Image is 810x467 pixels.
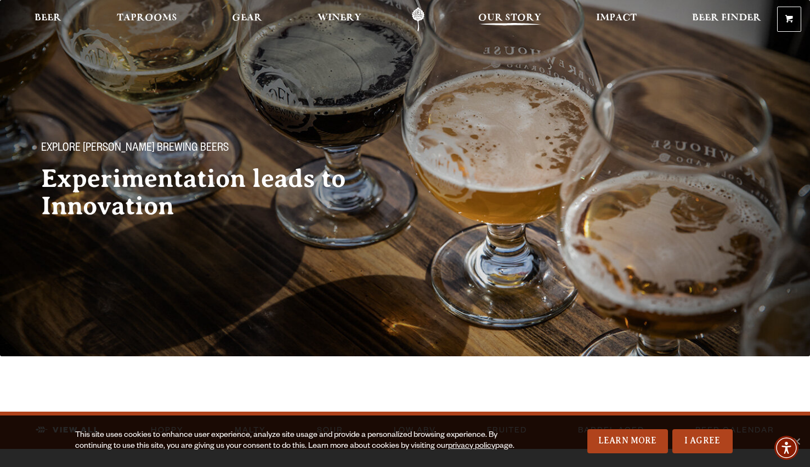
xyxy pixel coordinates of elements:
a: Gear [225,7,269,32]
span: Beer Finder [692,14,761,22]
a: Our Story [471,7,548,32]
a: Impact [589,7,644,32]
span: Impact [596,14,637,22]
span: Beer [35,14,61,22]
a: Winery [310,7,369,32]
a: Learn More [587,429,668,453]
a: Odell Home [398,7,439,32]
a: Beer Finder [685,7,768,32]
a: privacy policy [448,442,495,451]
span: Gear [232,14,262,22]
div: Accessibility Menu [774,436,798,460]
a: I Agree [672,429,733,453]
div: This site uses cookies to enhance user experience, analyze site usage and provide a personalized ... [75,430,528,452]
span: Explore [PERSON_NAME] Brewing Beers [41,142,229,156]
h2: Experimentation leads to Innovation [41,165,383,220]
span: Taprooms [117,14,177,22]
span: Our Story [478,14,541,22]
a: Beer [27,7,69,32]
a: Taprooms [110,7,184,32]
span: Winery [318,14,361,22]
